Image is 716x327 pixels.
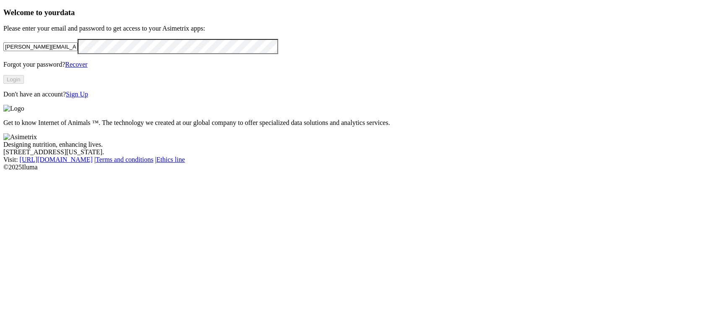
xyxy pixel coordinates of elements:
div: Visit : | | [3,156,713,163]
a: [URL][DOMAIN_NAME] [20,156,93,163]
h3: Welcome to your [3,8,713,17]
a: Recover [65,61,87,68]
img: Logo [3,105,24,112]
p: Don't have an account? [3,91,713,98]
a: Sign Up [66,91,88,98]
p: Forgot your password? [3,61,713,68]
a: Ethics line [156,156,185,163]
a: Terms and conditions [96,156,154,163]
img: Asimetrix [3,133,37,141]
div: [STREET_ADDRESS][US_STATE]. [3,148,713,156]
div: Designing nutrition, enhancing lives. [3,141,713,148]
button: Login [3,75,24,84]
input: Your email [3,42,78,51]
p: Please enter your email and password to get access to your Asimetrix apps: [3,25,713,32]
div: © 2025 Iluma [3,163,713,171]
p: Get to know Internet of Animals ™. The technology we created at our global company to offer speci... [3,119,713,127]
span: data [60,8,75,17]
